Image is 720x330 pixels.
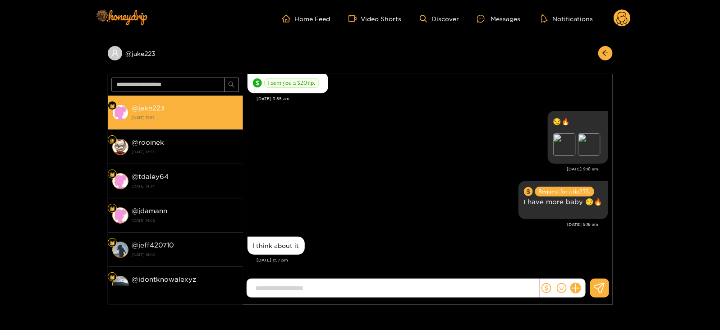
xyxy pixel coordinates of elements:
div: Sep. 25, 9:16 am [548,111,608,164]
div: [DATE] 3:55 am [257,96,608,102]
span: user [111,49,119,57]
span: dollar [541,283,551,293]
div: @jake223 [108,46,243,60]
div: Sep. 25, 9:16 am [518,181,608,219]
span: dollar-circle [524,187,533,196]
div: [DATE] 1:57 pm [257,257,608,263]
div: Sep. 25, 1:57 pm [248,237,305,255]
div: Messages [477,14,520,24]
span: Request for a tip 25 $. [535,187,594,197]
img: Fan Level [110,103,115,109]
button: arrow-left [598,46,613,60]
strong: @ jeff420710 [132,241,174,249]
span: I sent you a $ 20 tip. [264,78,319,88]
img: Fan Level [110,172,115,177]
strong: @ rooinek [132,138,165,146]
strong: [DATE] 14:02 [132,216,238,225]
strong: [DATE] 14:34 [132,182,238,190]
img: Fan Level [110,137,115,143]
img: Fan Level [110,275,115,280]
img: Fan Level [110,206,115,211]
img: conversation [112,105,128,121]
strong: @ tdaley64 [132,173,169,180]
span: dollar-circle [253,78,262,87]
button: Notifications [538,14,596,23]
strong: @ idontknowalexyz [132,275,197,283]
div: [DATE] 9:16 am [248,166,599,172]
img: conversation [112,173,128,189]
img: conversation [112,276,128,292]
strong: @ jdamann [132,207,168,215]
div: [DATE] 9:16 am [248,221,599,228]
strong: [DATE] 14:02 [132,285,238,293]
div: I think about it [253,242,299,249]
a: Discover [420,15,459,23]
img: conversation [112,242,128,258]
p: I have more baby 😏🔥 [524,197,603,207]
span: smile [557,283,567,293]
button: dollar [540,281,553,295]
strong: [DATE] 12:53 [132,148,238,156]
div: Sep. 25, 3:55 am [248,73,328,93]
img: conversation [112,139,128,155]
span: video-camera [349,14,361,23]
img: Fan Level [110,240,115,246]
button: search [225,78,239,92]
img: conversation [112,207,128,224]
a: Video Shorts [349,14,402,23]
span: home [282,14,295,23]
span: search [228,81,235,89]
strong: [DATE] 13:57 [132,114,238,122]
p: 😏🔥 [553,116,603,127]
strong: @ jake223 [132,104,165,112]
span: arrow-left [602,50,609,57]
strong: [DATE] 14:02 [132,251,238,259]
a: Home Feed [282,14,330,23]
